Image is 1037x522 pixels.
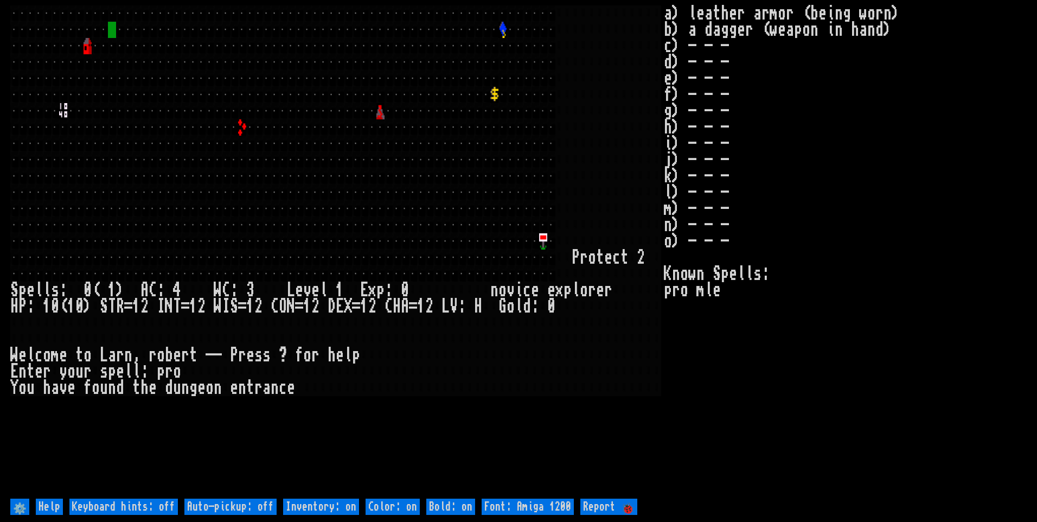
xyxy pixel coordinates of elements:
div: l [124,364,132,380]
div: D [328,298,336,315]
div: : [59,282,67,298]
div: n [238,380,246,396]
div: C [149,282,157,298]
div: p [376,282,385,298]
div: r [165,364,173,380]
div: h [140,380,149,396]
div: o [303,347,311,364]
div: r [181,347,189,364]
div: t [75,347,84,364]
div: o [18,380,27,396]
div: o [92,380,100,396]
div: e [67,380,75,396]
div: t [189,347,197,364]
div: n [490,282,498,298]
div: r [588,282,596,298]
div: r [238,347,246,364]
div: a [263,380,271,396]
div: 3 [246,282,254,298]
div: r [43,364,51,380]
div: 1 [360,298,368,315]
div: W [10,347,18,364]
div: p [108,364,116,380]
div: t [132,380,140,396]
div: p [157,364,165,380]
div: f [295,347,303,364]
div: ( [59,298,67,315]
div: = [352,298,360,315]
div: O [279,298,287,315]
input: Auto-pickup: off [184,499,277,515]
div: m [51,347,59,364]
div: o [43,347,51,364]
div: e [18,347,27,364]
div: a [51,380,59,396]
div: h [43,380,51,396]
div: 2 [197,298,206,315]
div: e [27,282,35,298]
div: r [254,380,263,396]
div: o [580,282,588,298]
div: v [303,282,311,298]
div: I [222,298,230,315]
div: ( [92,282,100,298]
div: L [441,298,450,315]
div: 1 [67,298,75,315]
div: H [474,298,482,315]
input: Bold: on [426,499,475,515]
div: e [149,380,157,396]
div: A [140,282,149,298]
div: r [84,364,92,380]
div: v [59,380,67,396]
div: E [360,282,368,298]
div: e [116,364,124,380]
div: S [230,298,238,315]
div: t [596,250,604,266]
div: 1 [246,298,254,315]
div: E [336,298,344,315]
div: e [173,347,181,364]
div: e [336,347,344,364]
div: 0 [401,282,409,298]
div: 2 [637,250,645,266]
div: 1 [132,298,140,315]
div: I [157,298,165,315]
div: e [230,380,238,396]
div: n [271,380,279,396]
div: l [319,282,328,298]
div: N [287,298,295,315]
div: c [523,282,531,298]
div: = [181,298,189,315]
div: : [458,298,466,315]
div: r [116,347,124,364]
div: : [140,364,149,380]
div: S [10,282,18,298]
div: 1 [417,298,425,315]
div: e [311,282,319,298]
div: : [27,298,35,315]
div: L [287,282,295,298]
div: = [295,298,303,315]
div: o [157,347,165,364]
div: x [368,282,376,298]
div: : [531,298,539,315]
input: Color: on [366,499,420,515]
div: r [580,250,588,266]
div: ? [279,347,287,364]
div: H [10,298,18,315]
stats: a) leather armor (being worn) b) a dagger (weapon in hand) c) - - - d) - - - e) - - - f) - - - g)... [664,5,1027,496]
div: s [254,347,263,364]
div: r [311,347,319,364]
div: - [206,347,214,364]
div: 2 [254,298,263,315]
div: u [100,380,108,396]
div: 0 [51,298,59,315]
div: n [108,380,116,396]
div: P [18,298,27,315]
div: n [214,380,222,396]
div: P [230,347,238,364]
div: 1 [189,298,197,315]
div: u [27,380,35,396]
div: = [238,298,246,315]
div: ) [116,282,124,298]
